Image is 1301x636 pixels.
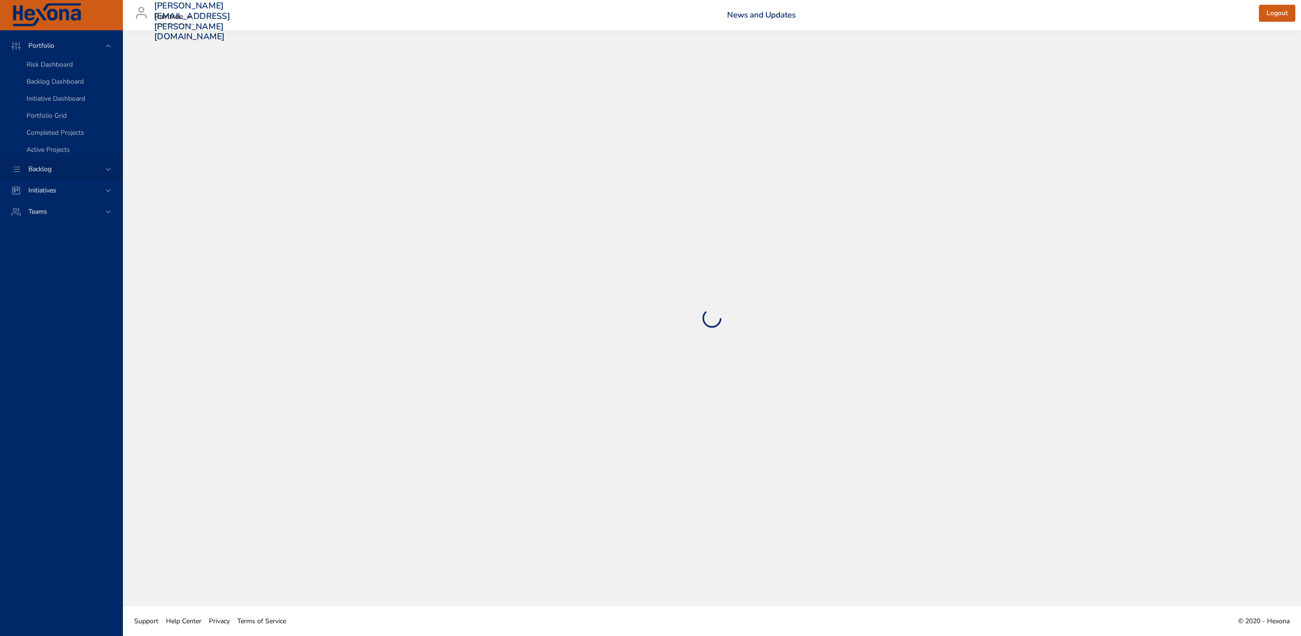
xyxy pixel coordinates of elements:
button: Logout [1259,5,1295,22]
a: Terms of Service [234,610,290,632]
span: Logout [1266,8,1288,19]
div: Raintree [154,9,195,25]
span: Backlog Dashboard [26,77,84,86]
span: Privacy [209,617,230,626]
span: Initiative Dashboard [26,94,85,103]
span: Active Projects [26,145,70,154]
span: © 2020 - Hexona [1238,617,1290,626]
span: Completed Projects [26,128,84,137]
span: Portfolio Grid [26,111,67,120]
a: Privacy [205,610,234,632]
span: Portfolio [21,41,62,50]
h3: [PERSON_NAME][EMAIL_ADDRESS][PERSON_NAME][DOMAIN_NAME] [154,1,230,42]
a: Help Center [162,610,205,632]
span: Backlog [21,165,59,174]
a: Support [130,610,162,632]
img: Hexona [11,3,82,27]
a: News and Updates [727,9,796,20]
span: Help Center [166,617,201,626]
span: Terms of Service [237,617,286,626]
span: Teams [21,207,55,216]
span: Support [134,617,158,626]
span: Risk Dashboard [26,60,73,69]
span: Initiatives [21,186,64,195]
